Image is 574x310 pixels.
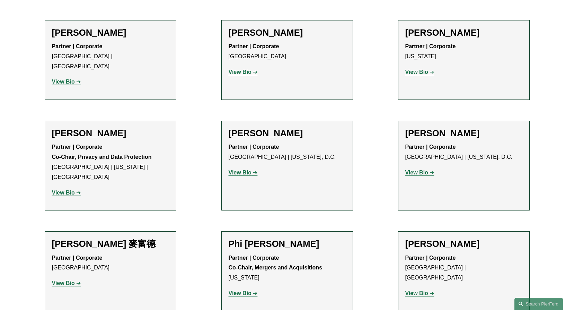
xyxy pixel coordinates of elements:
[52,280,75,286] strong: View Bio
[52,190,75,196] strong: View Bio
[405,142,522,162] p: [GEOGRAPHIC_DATA] | [US_STATE], D.C.
[405,42,522,62] p: [US_STATE]
[52,142,169,182] p: [GEOGRAPHIC_DATA] | [US_STATE] | [GEOGRAPHIC_DATA]
[229,142,346,162] p: [GEOGRAPHIC_DATA] | [US_STATE], D.C.
[229,128,346,139] h2: [PERSON_NAME]
[52,27,169,38] h2: [PERSON_NAME]
[229,27,346,38] h2: [PERSON_NAME]
[229,69,251,75] strong: View Bio
[229,253,346,283] p: [US_STATE]
[405,290,428,296] strong: View Bio
[514,298,563,310] a: Search this site
[229,255,279,261] strong: Partner | Corporate
[229,144,279,150] strong: Partner | Corporate
[229,290,251,296] strong: View Bio
[52,79,75,85] strong: View Bio
[229,170,258,175] a: View Bio
[405,290,434,296] a: View Bio
[229,265,323,270] strong: Co-Chair, Mergers and Acquisitions
[405,69,434,75] a: View Bio
[405,255,456,261] strong: Partner | Corporate
[52,280,81,286] a: View Bio
[405,69,428,75] strong: View Bio
[229,69,258,75] a: View Bio
[52,144,152,160] strong: Partner | Corporate Co-Chair, Privacy and Data Protection
[52,255,103,261] strong: Partner | Corporate
[52,42,169,71] p: [GEOGRAPHIC_DATA] | [GEOGRAPHIC_DATA]
[52,128,169,139] h2: [PERSON_NAME]
[229,43,279,49] strong: Partner | Corporate
[405,170,434,175] a: View Bio
[405,27,522,38] h2: [PERSON_NAME]
[229,290,258,296] a: View Bio
[52,253,169,273] p: [GEOGRAPHIC_DATA]
[52,43,103,49] strong: Partner | Corporate
[405,239,522,249] h2: [PERSON_NAME]
[52,79,81,85] a: View Bio
[405,128,522,139] h2: [PERSON_NAME]
[52,190,81,196] a: View Bio
[229,42,346,62] p: [GEOGRAPHIC_DATA]
[405,253,522,283] p: [GEOGRAPHIC_DATA] | [GEOGRAPHIC_DATA]
[229,170,251,175] strong: View Bio
[52,239,169,249] h2: [PERSON_NAME] 麥富德
[405,144,456,150] strong: Partner | Corporate
[405,43,456,49] strong: Partner | Corporate
[405,170,428,175] strong: View Bio
[229,239,346,249] h2: Phi [PERSON_NAME]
